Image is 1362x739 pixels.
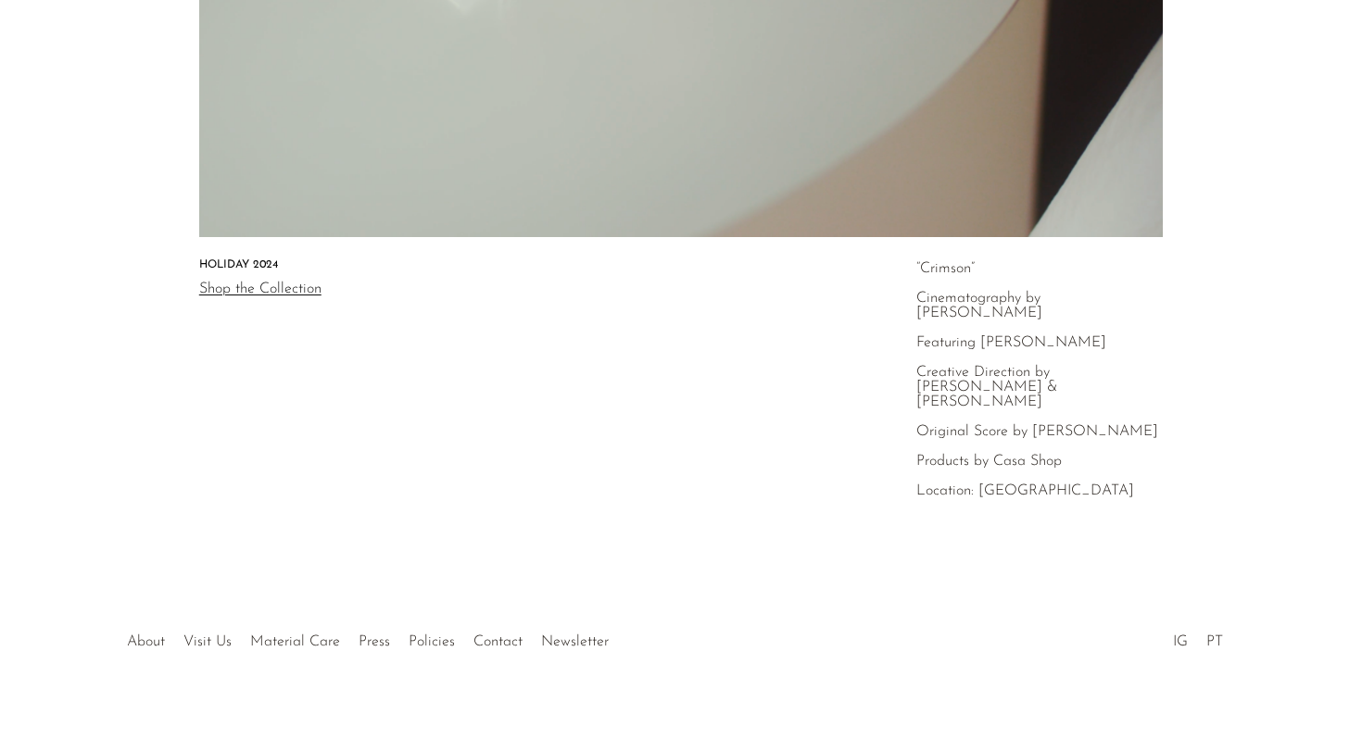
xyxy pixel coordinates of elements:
[250,634,340,649] a: Material Care
[916,454,1163,498] p: Products by Casa Shop Location: [GEOGRAPHIC_DATA]
[359,634,390,649] a: Press
[199,257,278,274] h3: Holiday 2024
[1206,634,1223,649] a: PT
[1173,634,1188,649] a: IG
[916,291,1163,350] p: Cinematography by [PERSON_NAME] Featuring [PERSON_NAME]
[409,634,455,649] a: Policies
[916,261,1163,276] p: “Crimson”
[916,424,1163,439] p: Original Score by [PERSON_NAME]
[127,634,165,649] a: About
[473,634,523,649] a: Contact
[1164,620,1232,655] ul: Social Medias
[183,634,232,649] a: Visit Us
[199,282,322,296] a: Shop the Collection
[118,620,618,655] ul: Quick links
[916,365,1163,409] p: Creative Direction by [PERSON_NAME] & [PERSON_NAME]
